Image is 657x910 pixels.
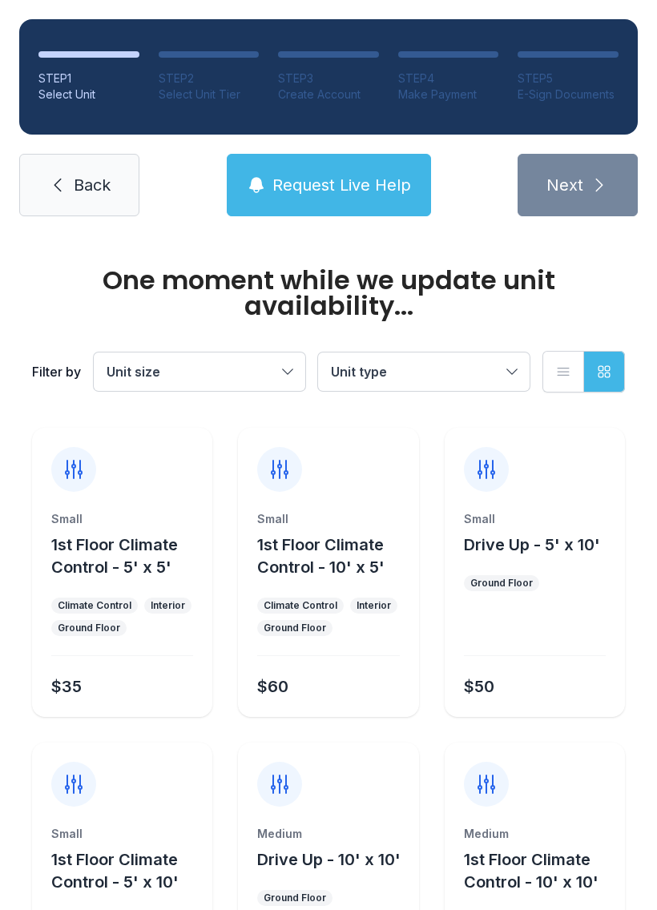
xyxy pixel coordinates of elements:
div: Small [51,826,193,842]
div: Climate Control [58,599,131,612]
div: Ground Floor [264,622,326,634]
span: 1st Floor Climate Control - 10' x 10' [464,850,599,892]
button: Drive Up - 10' x 10' [257,848,401,871]
div: Interior [357,599,391,612]
button: Unit type [318,352,530,391]
button: Unit size [94,352,305,391]
button: 1st Floor Climate Control - 5' x 10' [51,848,206,893]
span: Unit type [331,364,387,380]
span: 1st Floor Climate Control - 10' x 5' [257,535,385,577]
span: 1st Floor Climate Control - 5' x 5' [51,535,178,577]
span: Request Live Help [272,174,411,196]
div: Make Payment [398,87,499,103]
div: Ground Floor [264,892,326,904]
div: Ground Floor [470,577,533,590]
div: Create Account [278,87,379,103]
div: Small [51,511,193,527]
div: Ground Floor [58,622,120,634]
div: Small [257,511,399,527]
span: Back [74,174,111,196]
span: Drive Up - 10' x 10' [257,850,401,869]
button: Drive Up - 5' x 10' [464,534,600,556]
div: $50 [464,675,494,698]
div: Medium [464,826,606,842]
div: Select Unit [38,87,139,103]
div: Medium [257,826,399,842]
div: STEP 3 [278,70,379,87]
div: STEP 5 [518,70,619,87]
div: Climate Control [264,599,337,612]
div: Filter by [32,362,81,381]
div: $60 [257,675,288,698]
div: E-Sign Documents [518,87,619,103]
span: Drive Up - 5' x 10' [464,535,600,554]
div: One moment while we update unit availability... [32,268,625,319]
div: Select Unit Tier [159,87,260,103]
button: 1st Floor Climate Control - 10' x 5' [257,534,412,578]
div: STEP 4 [398,70,499,87]
div: STEP 1 [38,70,139,87]
div: Interior [151,599,185,612]
div: Small [464,511,606,527]
span: Next [546,174,583,196]
div: $35 [51,675,82,698]
span: 1st Floor Climate Control - 5' x 10' [51,850,179,892]
span: Unit size [107,364,160,380]
button: 1st Floor Climate Control - 10' x 10' [464,848,619,893]
button: 1st Floor Climate Control - 5' x 5' [51,534,206,578]
div: STEP 2 [159,70,260,87]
